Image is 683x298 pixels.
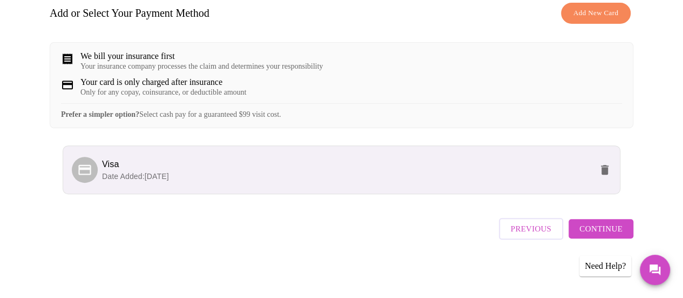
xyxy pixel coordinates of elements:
div: Select cash pay for a guaranteed $99 visit cost. [61,103,622,119]
button: Previous [499,218,563,240]
button: delete [592,157,618,183]
button: Continue [569,219,633,239]
span: Add New Card [573,7,618,19]
strong: Prefer a simpler option? [61,110,139,118]
span: Date Added: [DATE] [102,172,169,181]
div: Only for any copay, coinsurance, or deductible amount [80,88,246,97]
button: Messages [640,255,670,285]
div: Need Help? [579,256,631,276]
div: Your insurance company processes the claim and determines your responsibility [80,62,323,71]
span: Previous [511,222,551,236]
h3: Add or Select Your Payment Method [50,7,209,19]
div: Your card is only charged after insurance [80,77,246,87]
button: Add New Card [561,3,631,24]
div: We bill your insurance first [80,51,323,61]
span: Visa [102,160,119,169]
span: Continue [579,222,623,236]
